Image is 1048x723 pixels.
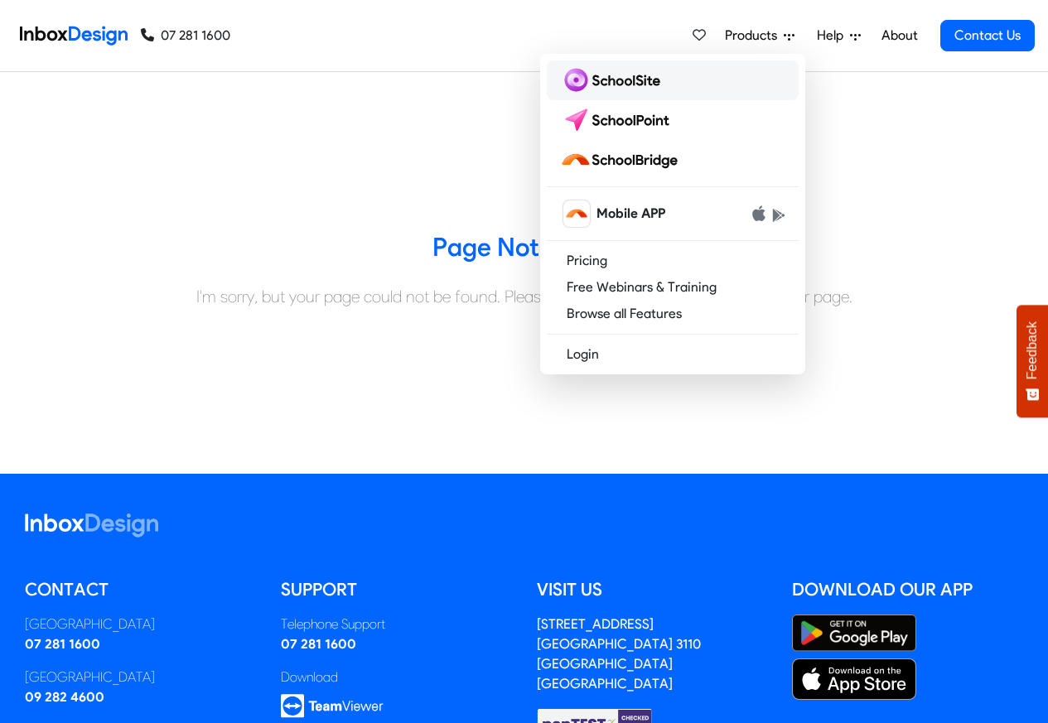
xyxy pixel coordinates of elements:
div: Download [281,668,512,687]
a: Pricing [547,248,799,274]
img: logo_inboxdesign_white.svg [25,513,158,537]
h5: Visit us [537,577,768,602]
img: Apple App Store [792,658,916,700]
address: [STREET_ADDRESS] [GEOGRAPHIC_DATA] 3110 [GEOGRAPHIC_DATA] [GEOGRAPHIC_DATA] [537,616,701,692]
a: Products [718,19,801,52]
button: Feedback - Show survey [1017,305,1048,417]
img: schoolbridge icon [563,200,590,227]
h5: Download our App [792,577,1023,602]
a: 09 282 4600 [25,689,104,705]
div: [GEOGRAPHIC_DATA] [25,615,256,634]
a: schoolbridge icon Mobile APP [547,194,799,234]
img: schoolpoint logo [560,107,677,133]
a: Free Webinars & Training [547,274,799,301]
span: Feedback [1025,321,1040,379]
span: Mobile APP [596,204,665,224]
div: Products [540,54,805,374]
span: Products [725,26,784,46]
div: [GEOGRAPHIC_DATA] [25,668,256,687]
div: I'm sorry, but your page could not be found. Please use the navigation to search for your page. [12,284,1036,309]
a: 07 281 1600 [141,26,230,46]
a: Contact Us [940,20,1035,51]
h3: Page Not Found [12,231,1036,264]
a: Help [810,19,867,52]
a: 07 281 1600 [25,636,100,652]
a: About [877,19,922,52]
img: schoolsite logo [560,67,667,94]
a: 07 281 1600 [281,636,356,652]
h5: Support [281,577,512,602]
a: Browse all Features [547,301,799,327]
a: [STREET_ADDRESS][GEOGRAPHIC_DATA] 3110[GEOGRAPHIC_DATA][GEOGRAPHIC_DATA] [537,616,701,692]
span: Help [817,26,850,46]
div: Telephone Support [281,615,512,634]
img: schoolbridge logo [560,147,684,173]
img: Google Play Store [792,615,916,652]
img: logo_teamviewer.svg [281,694,384,718]
h5: Contact [25,577,256,602]
a: Login [547,341,799,368]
